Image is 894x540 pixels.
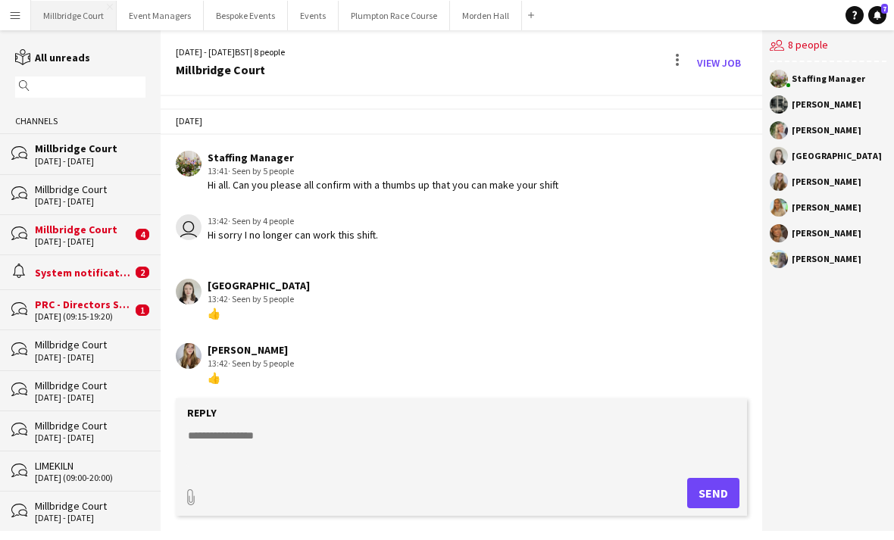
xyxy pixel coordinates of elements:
span: 4 [136,229,149,240]
div: Staffing Manager [208,151,558,164]
div: Millbridge Court [35,142,145,155]
div: [PERSON_NAME] [792,126,861,135]
div: [DATE] (09:15-19:20) [35,311,132,322]
div: Millbridge Court [176,63,285,76]
div: [DATE] - [DATE] | 8 people [176,45,285,59]
button: Send [687,478,739,508]
div: [DATE] - [DATE] [35,196,145,207]
div: [DATE] - [DATE] [35,236,132,247]
div: [DATE] (09:00-20:00) [35,473,145,483]
label: Reply [187,406,217,420]
span: 7 [881,4,888,14]
div: Millbridge Court [35,419,145,432]
div: LIMEKILN [35,459,145,473]
div: Millbridge Court [35,499,145,513]
div: System notifications [35,266,132,279]
div: [DATE] - [DATE] [35,432,145,443]
div: Millbridge Court [35,338,145,351]
div: 13:41 [208,164,558,178]
div: 👍 [208,371,294,385]
div: [PERSON_NAME] [792,177,861,186]
div: [DATE] - [DATE] [35,352,145,363]
span: 1 [136,304,149,316]
div: [GEOGRAPHIC_DATA] [208,279,310,292]
span: · Seen by 5 people [228,165,294,176]
div: Millbridge Court [35,223,132,236]
div: Hi sorry I no longer can work this shift. [208,228,378,242]
div: 13:42 [208,214,378,228]
span: · Seen by 5 people [228,293,294,304]
button: Bespoke Events [204,1,288,30]
div: [PERSON_NAME] [792,100,861,109]
span: BST [235,46,250,58]
button: Morden Hall [450,1,522,30]
div: 13:42 [208,292,310,306]
div: 13:42 [208,357,294,370]
div: [DATE] - [DATE] [35,513,145,523]
div: 8 people [770,30,886,62]
div: Hi all. Can you please all confirm with a thumbs up that you can make your shift [208,178,558,192]
a: 7 [868,6,886,24]
div: [PERSON_NAME] [792,229,861,238]
div: PRC - Directors Suite, PRC - Marquee, PRC - Restaurant, [GEOGRAPHIC_DATA] - Lewes Stand, PRC - Bo... [35,298,132,311]
button: Millbridge Court [31,1,117,30]
div: Millbridge Court [35,379,145,392]
a: View Job [691,51,747,75]
div: [DATE] - [DATE] [35,156,145,167]
button: Plumpton Race Course [339,1,450,30]
div: 👍 [208,307,310,320]
span: · Seen by 4 people [228,215,294,226]
div: [DATE] - [DATE] [35,392,145,403]
div: Millbridge Court [35,183,145,196]
div: [PERSON_NAME] [792,254,861,264]
div: [GEOGRAPHIC_DATA] [792,151,882,161]
div: [PERSON_NAME] [208,343,294,357]
div: Staffing Manager [792,74,865,83]
button: Events [288,1,339,30]
div: [DATE] [161,108,761,134]
span: 2 [136,267,149,278]
a: All unreads [15,51,90,64]
button: Event Managers [117,1,204,30]
div: [PERSON_NAME] [792,203,861,212]
span: · Seen by 5 people [228,357,294,369]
